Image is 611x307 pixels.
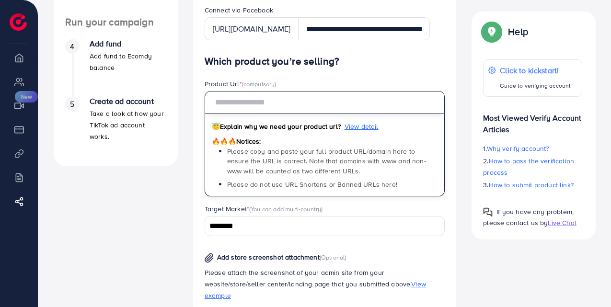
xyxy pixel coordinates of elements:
span: View detail [345,122,379,131]
span: Please do not use URL Shortens or Banned URLs here! [227,180,397,189]
li: Create ad account [54,97,178,154]
span: 5 [70,99,74,110]
iframe: Chat [570,264,604,300]
img: img [205,253,214,263]
p: Help [508,26,528,37]
p: Guide to verifying account [500,80,571,91]
h4: Add fund [90,39,166,48]
img: Popup guide [483,207,493,217]
li: Add fund [54,39,178,97]
p: 2. [483,155,582,178]
span: How to pass the verification process [483,156,574,177]
p: Add fund to Ecomdy balance [90,50,166,73]
p: Please attach the screenshot of your admin site from your website/store/seller center/landing pag... [205,267,445,301]
span: (Optional) [320,253,346,262]
input: Search for option [206,219,433,234]
span: Please copy and paste your full product URL/domain here to ensure the URL is correct. Note that d... [227,147,426,176]
span: 😇 [212,122,220,131]
label: Target Market [205,204,323,214]
p: 1. [483,143,582,154]
p: 3. [483,179,582,191]
span: Explain why we need your product url? [212,122,341,131]
span: Why verify account? [487,144,549,153]
h4: Create ad account [90,97,166,106]
span: (compulsory) [242,80,277,88]
p: Take a look at how your TikTok ad account works. [90,108,166,142]
div: Search for option [205,216,445,236]
label: Connect via Facebook [205,5,273,15]
p: Click to kickstart! [500,65,571,76]
span: 4 [70,41,74,52]
p: Most Viewed Verify Account Articles [483,104,582,135]
span: Notices: [212,136,261,146]
img: Popup guide [483,23,500,40]
img: logo [10,13,27,31]
span: How to submit product link? [489,180,574,190]
span: (You can add multi-country) [249,205,323,213]
label: Product Url [205,79,277,89]
div: [URL][DOMAIN_NAME] [205,17,299,40]
span: If you have any problem, please contact us by [483,207,574,227]
span: Add store screenshot attachment [217,252,320,262]
h4: Which product you’re selling? [205,56,445,68]
span: 🔥🔥🔥 [212,136,236,146]
span: Live Chat [548,218,576,227]
h4: Run your campaign [54,16,178,28]
span: View example [205,279,426,300]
